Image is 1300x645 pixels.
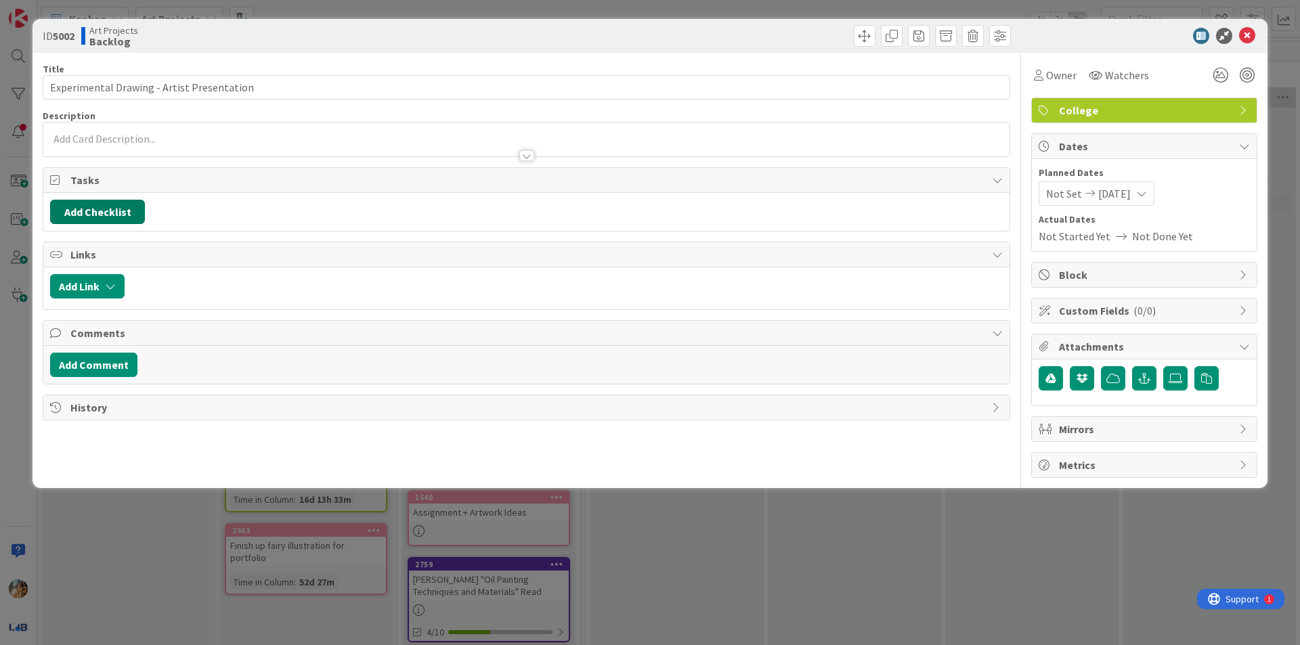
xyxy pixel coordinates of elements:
[50,274,125,298] button: Add Link
[1098,185,1131,202] span: [DATE]
[70,5,74,16] div: 1
[43,75,1010,99] input: type card name here...
[1046,67,1077,83] span: Owner
[1059,303,1232,319] span: Custom Fields
[50,353,137,377] button: Add Comment
[1039,166,1250,180] span: Planned Dates
[70,172,985,188] span: Tasks
[1133,304,1156,317] span: ( 0/0 )
[1132,228,1193,244] span: Not Done Yet
[43,63,64,75] label: Title
[53,29,74,43] b: 5002
[1039,228,1110,244] span: Not Started Yet
[70,246,985,263] span: Links
[1046,185,1082,202] span: Not Set
[43,110,95,122] span: Description
[1059,138,1232,154] span: Dates
[70,325,985,341] span: Comments
[28,2,62,18] span: Support
[1059,457,1232,473] span: Metrics
[1039,213,1250,227] span: Actual Dates
[1059,338,1232,355] span: Attachments
[43,28,74,44] span: ID
[70,399,985,416] span: History
[1059,267,1232,283] span: Block
[89,36,138,47] b: Backlog
[1059,102,1232,118] span: College
[1105,67,1149,83] span: Watchers
[1059,421,1232,437] span: Mirrors
[50,200,145,224] button: Add Checklist
[89,25,138,36] span: Art Projects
